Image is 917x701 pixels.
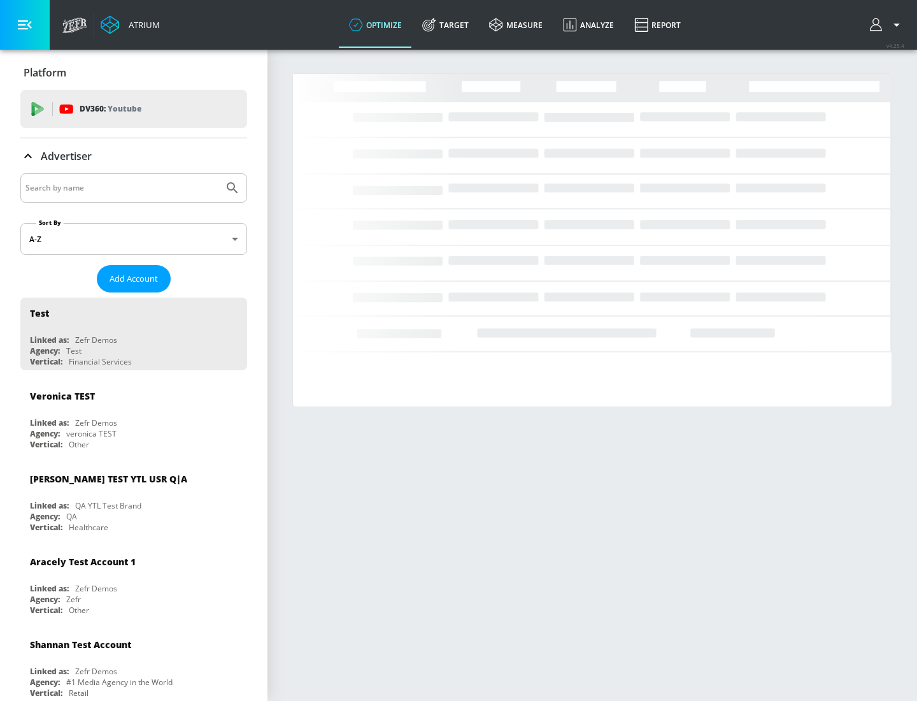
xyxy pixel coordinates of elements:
[66,511,77,522] div: QA
[24,66,66,80] p: Platform
[30,583,69,594] div: Linked as:
[69,439,89,450] div: Other
[101,15,160,34] a: Atrium
[30,605,62,616] div: Vertical:
[30,556,136,568] div: Aracely Test Account 1
[97,265,171,293] button: Add Account
[20,223,247,255] div: A-Z
[553,2,624,48] a: Analyze
[25,180,218,196] input: Search by name
[75,417,117,428] div: Zefr Demos
[624,2,691,48] a: Report
[30,390,95,402] div: Veronica TEST
[30,439,62,450] div: Vertical:
[412,2,479,48] a: Target
[30,666,69,677] div: Linked as:
[30,594,60,605] div: Agency:
[30,428,60,439] div: Agency:
[30,639,131,651] div: Shannan Test Account
[30,417,69,428] div: Linked as:
[30,688,62,698] div: Vertical:
[20,463,247,536] div: [PERSON_NAME] TEST YTL USR Q|ALinked as:QA YTL Test BrandAgency:QAVertical:Healthcare
[66,428,117,439] div: veronica TEST
[69,356,132,367] div: Financial Services
[30,522,62,533] div: Vertical:
[36,219,64,227] label: Sort By
[75,666,117,677] div: Zefr Demos
[479,2,553,48] a: measure
[886,42,904,49] span: v 4.25.4
[75,500,141,511] div: QA YTL Test Brand
[110,271,158,286] span: Add Account
[20,298,247,370] div: TestLinked as:Zefr DemosAgency:TestVertical:Financial Services
[20,380,247,453] div: Veronica TESTLinked as:Zefr DemosAgency:veronica TESTVertical:Other
[69,688,89,698] div: Retail
[30,511,60,522] div: Agency:
[20,546,247,619] div: Aracely Test Account 1Linked as:Zefr DemosAgency:ZefrVertical:Other
[20,90,247,128] div: DV360: Youtube
[41,149,92,163] p: Advertiser
[80,102,141,116] p: DV360:
[69,522,108,533] div: Healthcare
[69,605,89,616] div: Other
[30,500,69,511] div: Linked as:
[30,473,187,485] div: [PERSON_NAME] TEST YTL USR Q|A
[20,55,247,90] div: Platform
[66,677,173,688] div: #1 Media Agency in the World
[30,677,60,688] div: Agency:
[75,335,117,345] div: Zefr Demos
[66,594,81,605] div: Zefr
[30,345,60,356] div: Agency:
[108,102,141,115] p: Youtube
[124,19,160,31] div: Atrium
[339,2,412,48] a: optimize
[20,138,247,174] div: Advertiser
[75,583,117,594] div: Zefr Demos
[30,307,49,319] div: Test
[66,345,82,356] div: Test
[30,356,62,367] div: Vertical:
[30,335,69,345] div: Linked as:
